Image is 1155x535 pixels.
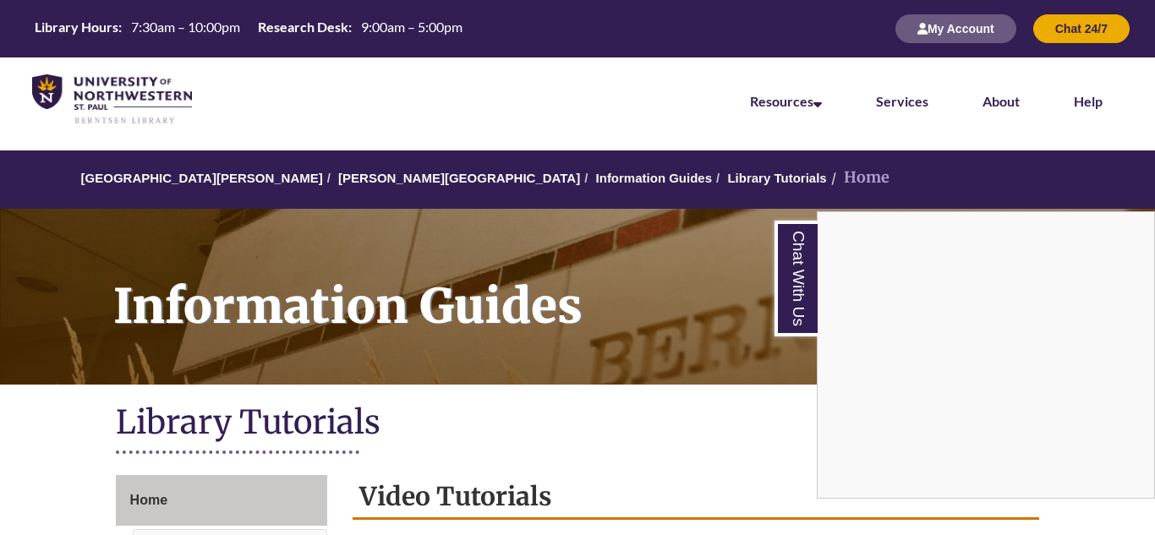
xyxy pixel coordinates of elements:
img: UNWSP Library Logo [32,74,192,125]
a: About [983,93,1020,109]
iframe: Chat Widget [818,212,1154,498]
a: Services [876,93,928,109]
a: Chat With Us [775,221,818,336]
div: Chat With Us [817,211,1155,499]
a: Resources [750,93,822,109]
a: Help [1074,93,1103,109]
